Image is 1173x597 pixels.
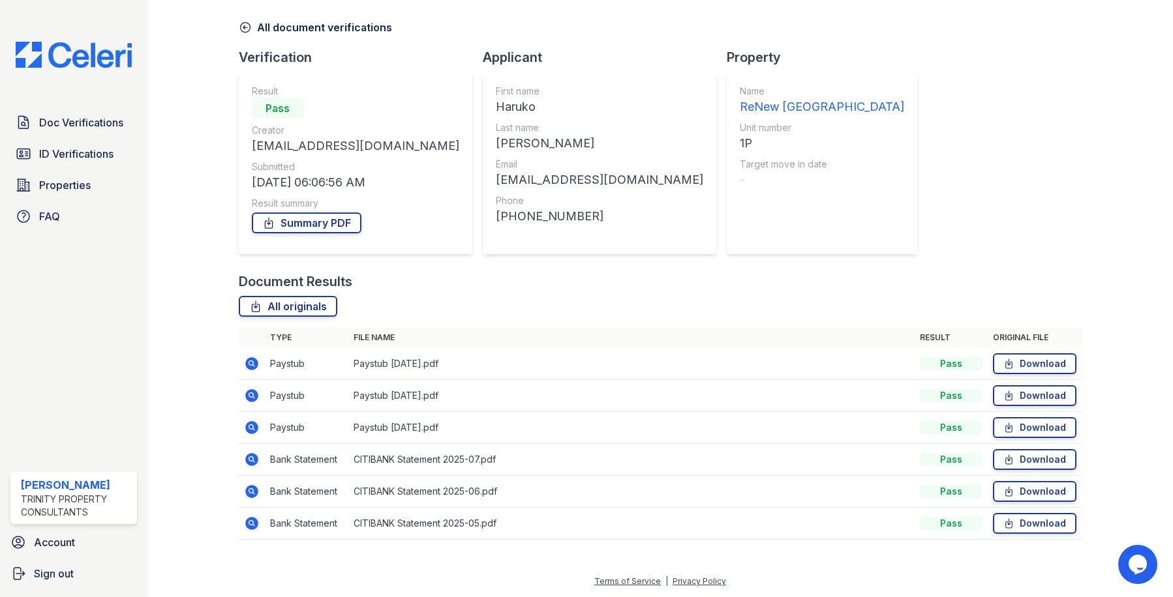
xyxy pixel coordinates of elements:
div: Result [252,85,459,98]
div: ReNew [GEOGRAPHIC_DATA] [740,98,904,116]
div: Result summary [252,197,459,210]
a: Download [993,417,1076,438]
th: Original file [988,327,1082,348]
td: Bank Statement [265,476,348,508]
div: Pass [920,389,983,402]
div: Creator [252,124,459,137]
div: [PERSON_NAME] [496,134,703,153]
td: Paystub [265,348,348,380]
div: - [740,171,904,189]
td: Paystub [DATE].pdf [348,380,915,412]
div: First name [496,85,703,98]
a: Download [993,353,1076,374]
div: Pass [920,357,983,370]
div: Trinity Property Consultants [21,493,132,519]
a: All document verifications [239,20,392,35]
span: FAQ [39,209,60,224]
div: Name [740,85,904,98]
td: CITIBANK Statement 2025-05.pdf [348,508,915,540]
a: Summary PDF [252,212,361,233]
div: Unit number [740,121,904,134]
td: Paystub [DATE].pdf [348,348,915,380]
div: Pass [920,517,983,530]
th: Result [915,327,988,348]
div: Document Results [239,272,352,291]
td: Paystub [265,412,348,444]
div: [PERSON_NAME] [21,477,132,493]
a: Doc Verifications [10,109,137,136]
th: File name [348,327,915,348]
a: Properties [10,172,137,198]
td: CITIBANK Statement 2025-06.pdf [348,476,915,508]
div: [PHONE_NUMBER] [496,207,703,226]
div: [DATE] 06:06:56 AM [252,173,459,192]
a: Terms of Service [594,576,661,586]
div: Phone [496,194,703,207]
td: Bank Statement [265,444,348,476]
div: Haruko [496,98,703,116]
a: All originals [239,296,337,317]
div: [EMAIL_ADDRESS][DOMAIN_NAME] [252,137,459,155]
div: Verification [239,48,483,66]
span: ID Verifications [39,146,114,162]
a: Account [5,529,142,555]
div: Last name [496,121,703,134]
div: Pass [920,453,983,466]
a: Sign out [5,561,142,587]
a: Download [993,449,1076,470]
a: Name ReNew [GEOGRAPHIC_DATA] [740,85,904,116]
a: FAQ [10,203,137,229]
div: 1P [740,134,904,153]
td: Bank Statement [265,508,348,540]
div: Pass [920,421,983,434]
div: Submitted [252,160,459,173]
a: Download [993,481,1076,502]
span: Properties [39,177,91,193]
span: Account [34,534,75,550]
td: CITIBANK Statement 2025-07.pdf [348,444,915,476]
div: [EMAIL_ADDRESS][DOMAIN_NAME] [496,171,703,189]
div: | [665,576,668,586]
td: Paystub [265,380,348,412]
div: Pass [920,485,983,498]
div: Pass [252,98,304,119]
a: Download [993,513,1076,534]
div: Target move in date [740,158,904,171]
iframe: chat widget [1118,545,1160,584]
div: Property [727,48,928,66]
img: CE_Logo_Blue-a8612792a0a2168367f1c8372b55b34899dd931a85d93a1a3d3e32e68fde9ad4.png [5,42,142,68]
th: Type [265,327,348,348]
a: Privacy Policy [673,576,726,586]
span: Sign out [34,566,74,581]
a: ID Verifications [10,141,137,167]
td: Paystub [DATE].pdf [348,412,915,444]
span: Doc Verifications [39,115,123,130]
div: Applicant [483,48,727,66]
a: Download [993,385,1076,406]
div: Email [496,158,703,171]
